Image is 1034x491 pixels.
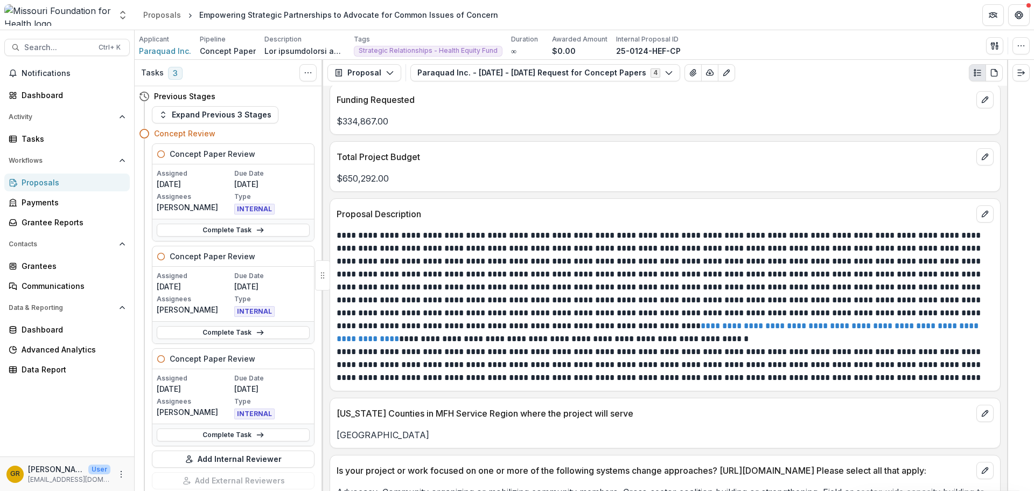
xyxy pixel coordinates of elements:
p: [DATE] [234,178,310,190]
p: [PERSON_NAME] [157,406,232,418]
button: Paraquad Inc. - [DATE] - [DATE] Request for Concept Papers4 [410,64,680,81]
a: Proposals [139,7,185,23]
a: Dashboard [4,321,130,338]
p: Type [234,192,310,202]
p: Due Date [234,271,310,281]
button: Open Workflows [4,152,130,169]
button: edit [976,148,994,165]
h5: Concept Paper Review [170,251,255,262]
button: Expand right [1012,64,1030,81]
p: Assigned [157,169,232,178]
p: Proposal Description [337,208,972,220]
p: [DATE] [157,178,232,190]
span: Data & Reporting [9,304,115,312]
div: Dashboard [22,324,121,335]
a: Advanced Analytics [4,341,130,358]
p: Assignees [157,192,232,202]
button: PDF view [986,64,1003,81]
p: Applicant [139,34,169,44]
p: Lor ipsumdolorsi ametco adipiscing elitseddoei te incididuntu labo etdoloremagn ali enimadmi ven ... [264,45,345,57]
p: Type [234,397,310,406]
button: More [115,468,128,481]
a: Payments [4,193,130,211]
div: Data Report [22,364,121,375]
p: User [88,465,110,474]
button: Get Help [1008,4,1030,26]
button: Expand Previous 3 Stages [152,106,278,123]
button: edit [976,205,994,223]
p: $650,292.00 [337,172,994,185]
button: View Attached Files [684,64,702,81]
button: Notifications [4,65,130,82]
button: Proposal [327,64,401,81]
p: Awarded Amount [552,34,607,44]
div: Ctrl + K [96,42,123,53]
p: [PERSON_NAME] [157,202,232,213]
span: INTERNAL [234,409,275,419]
p: ∞ [511,45,516,57]
div: Dashboard [22,89,121,101]
div: Advanced Analytics [22,344,121,355]
p: [DATE] [157,281,232,292]
span: Contacts [9,240,115,248]
a: Dashboard [4,86,130,104]
p: [DATE] [234,281,310,292]
h4: Concept Review [154,128,215,139]
p: Is your project or work focused on one or more of the following systems change approaches? [URL][... [337,464,972,477]
button: Open Activity [4,108,130,126]
span: INTERNAL [234,306,275,317]
p: [EMAIL_ADDRESS][DOMAIN_NAME] [28,475,110,485]
span: Paraquad Inc. [139,45,191,57]
p: [US_STATE] Counties in MFH Service Region where the project will serve [337,407,972,420]
span: INTERNAL [234,204,275,215]
p: Tags [354,34,370,44]
div: Proposals [143,9,181,20]
button: Edit as form [718,64,735,81]
h3: Tasks [141,68,164,78]
h4: Previous Stages [154,91,215,102]
p: Duration [511,34,538,44]
p: Funding Requested [337,93,972,106]
button: edit [976,462,994,479]
p: Internal Proposal ID [616,34,679,44]
p: Due Date [234,169,310,178]
p: [GEOGRAPHIC_DATA] [337,428,994,441]
nav: breadcrumb [139,7,502,23]
p: [DATE] [157,383,232,395]
div: Grantee Reports [22,217,121,228]
a: Communications [4,277,130,295]
div: Gail Reynoso [10,471,20,478]
img: Missouri Foundation for Health logo [4,4,111,26]
p: Type [234,294,310,304]
a: Grantees [4,257,130,275]
p: $334,867.00 [337,115,994,128]
span: Activity [9,113,115,121]
p: Assignees [157,397,232,406]
button: Open Data & Reporting [4,299,130,316]
a: Complete Task [157,224,310,237]
a: Proposals [4,174,130,191]
a: Complete Task [157,428,310,441]
span: Notifications [22,69,125,78]
button: Search... [4,39,130,56]
p: Description [264,34,302,44]
button: Open entity switcher [115,4,130,26]
div: Proposals [22,177,121,188]
h5: Concept Paper Review [170,353,255,364]
p: Assigned [157,271,232,281]
div: Tasks [22,133,121,144]
button: Toggle View Cancelled Tasks [299,64,317,81]
h5: Concept Paper Review [170,148,255,160]
button: edit [976,91,994,108]
a: Data Report [4,361,130,378]
div: Empowering Strategic Partnerships to Advocate for Common Issues of Concern [199,9,498,20]
p: [PERSON_NAME] [157,304,232,315]
button: Plaintext view [969,64,986,81]
p: [DATE] [234,383,310,395]
span: Search... [24,43,92,52]
button: Add Internal Reviewer [152,451,315,468]
p: Concept Paper [200,45,256,57]
div: Payments [22,197,121,208]
span: 3 [168,67,183,80]
p: Pipeline [200,34,226,44]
